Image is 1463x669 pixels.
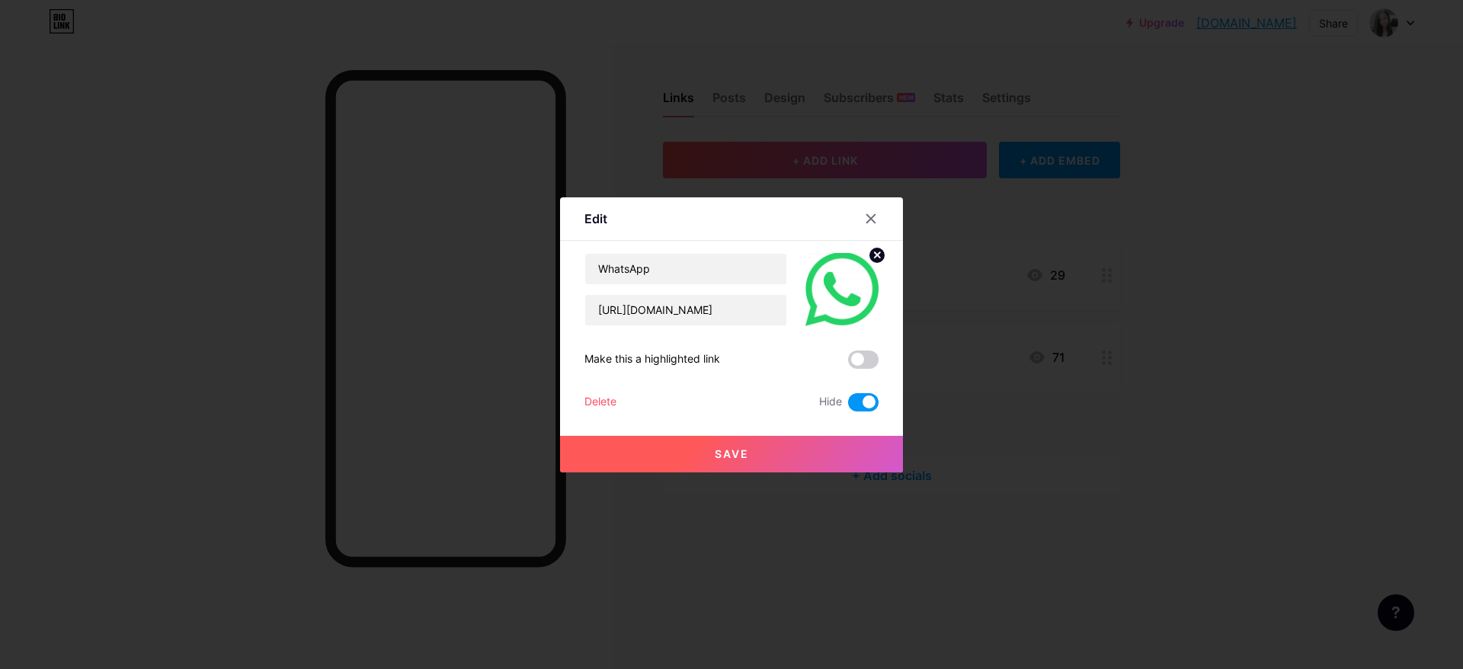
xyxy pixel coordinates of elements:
div: Edit [584,210,607,228]
input: URL [585,295,786,325]
input: Title [585,254,786,284]
div: Make this a highlighted link [584,351,720,369]
img: link_thumbnail [805,253,879,326]
span: Save [715,447,749,460]
button: Save [560,436,903,472]
div: Delete [584,393,616,411]
span: Hide [819,393,842,411]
